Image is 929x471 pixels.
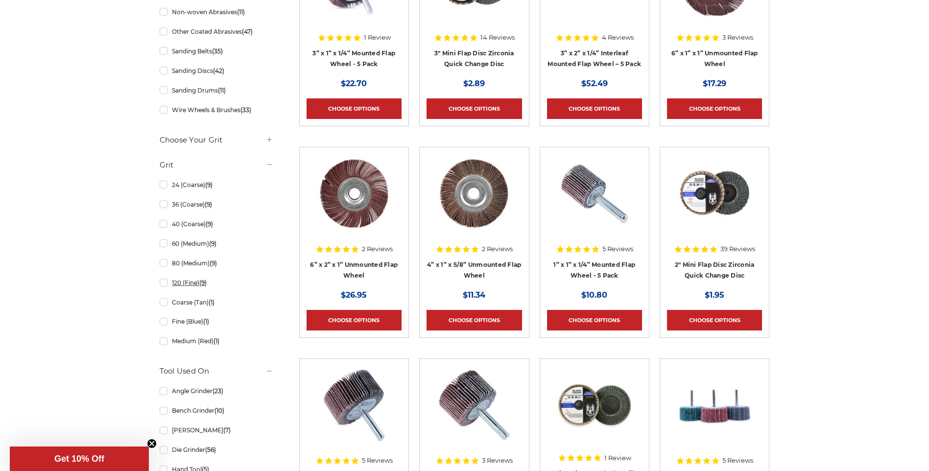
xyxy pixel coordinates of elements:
[213,67,224,74] span: (42)
[722,457,753,464] span: 5 Reviews
[675,261,755,280] a: 2" Mini Flap Disc Zirconia Quick Change Disc
[315,154,393,233] img: 6" x 2" x 1" unmounted flap wheel
[581,79,608,88] span: $52.49
[604,455,631,461] span: 1 Review
[310,261,398,280] a: 6” x 2” x 1” Unmounted Flap Wheel
[482,246,513,252] span: 2 Reviews
[547,98,642,119] a: Choose Options
[427,366,522,461] a: 1-1/2” x 1” x 1/4” Mounted Flap Wheel - 5 Pack
[205,201,212,208] span: (9)
[160,255,273,272] a: 80 (Medium)
[581,290,607,300] span: $10.80
[160,422,273,439] a: [PERSON_NAME]
[54,454,104,464] span: Get 10% Off
[555,366,634,444] img: BHA 3 inch quick change curved edge flap discs
[555,154,634,233] img: 1” x 1” x 1/4” Mounted Flap Wheel - 5 Pack
[205,181,213,188] span: (9)
[675,366,754,444] img: 2” x 1” x 1/4” Interleaf Mounted Flap Wheel – 5 Pack
[362,246,393,252] span: 2 Reviews
[206,220,213,228] span: (9)
[675,154,754,233] img: Black Hawk Abrasives 2-inch Zirconia Flap Disc with 60 Grit Zirconia for Smooth Finishing
[209,240,216,247] span: (9)
[160,134,273,146] h5: Choose Your Grit
[548,49,641,68] a: 3” x 2” x 1/4” Interleaf Mounted Flap Wheel – 5 Pack
[209,299,214,306] span: (1)
[213,387,223,395] span: (23)
[427,261,521,280] a: 4” x 1” x 5/8” Unmounted Flap Wheel
[240,106,251,114] span: (33)
[667,98,762,119] a: Choose Options
[667,310,762,330] a: Choose Options
[160,402,273,419] a: Bench Grinder
[307,310,402,330] a: Choose Options
[435,154,513,233] img: 4" x 1" x 5/8" aluminum oxide unmounted flap wheel
[307,98,402,119] a: Choose Options
[205,446,216,453] span: (56)
[547,310,642,330] a: Choose Options
[427,154,522,249] a: 4" x 1" x 5/8" aluminum oxide unmounted flap wheel
[160,196,273,213] a: 36 (Coarse)
[703,79,726,88] span: $17.29
[434,49,514,68] a: 3" Mini Flap Disc Zirconia Quick Change Disc
[341,79,367,88] span: $22.70
[160,365,273,377] h5: Tool Used On
[237,8,245,16] span: (11)
[160,23,273,40] a: Other Coated Abrasives
[307,154,402,249] a: 6" x 2" x 1" unmounted flap wheel
[315,366,393,444] img: 2” x 1” x 1/4” Mounted Flap Wheel - 5 Pack
[547,154,642,249] a: 1” x 1” x 1/4” Mounted Flap Wheel - 5 Pack
[160,274,273,291] a: 120 (Fine)
[212,47,223,55] span: (35)
[463,290,485,300] span: $11.34
[214,337,219,345] span: (1)
[160,441,273,458] a: Die Grinder
[160,82,273,99] a: Sanding Drums
[147,439,157,448] button: Close teaser
[480,34,515,41] span: 14 Reviews
[722,34,753,41] span: 3 Reviews
[242,28,253,35] span: (47)
[160,43,273,60] a: Sanding Belts
[427,310,522,330] a: Choose Options
[307,366,402,461] a: 2” x 1” x 1/4” Mounted Flap Wheel - 5 Pack
[160,235,273,252] a: 60 (Medium)
[214,407,224,414] span: (10)
[463,79,485,88] span: $2.89
[160,101,273,118] a: Wire Wheels & Brushes
[160,3,273,21] a: Non-woven Abrasives
[199,279,207,286] span: (9)
[553,261,635,280] a: 1” x 1” x 1/4” Mounted Flap Wheel - 5 Pack
[10,447,149,471] div: Get 10% OffClose teaser
[223,426,231,434] span: (7)
[671,49,758,68] a: 6” x 1” x 1” Unmounted Flap Wheel
[667,366,762,461] a: 2” x 1” x 1/4” Interleaf Mounted Flap Wheel – 5 Pack
[160,176,273,193] a: 24 (Coarse)
[160,215,273,233] a: 40 (Coarse)
[210,259,217,267] span: (9)
[341,290,367,300] span: $26.95
[160,313,273,330] a: Fine (Blue)
[362,457,393,464] span: 5 Reviews
[364,34,391,41] span: 1 Review
[160,62,273,79] a: Sanding Discs
[160,159,273,171] h5: Grit
[720,246,755,252] span: 39 Reviews
[427,98,522,119] a: Choose Options
[312,49,395,68] a: 3” x 1” x 1/4” Mounted Flap Wheel - 5 Pack
[435,366,513,444] img: 1-1/2” x 1” x 1/4” Mounted Flap Wheel - 5 Pack
[218,87,226,94] span: (11)
[602,34,634,41] span: 4 Reviews
[160,294,273,311] a: Coarse (Tan)
[160,382,273,400] a: Angle Grinder
[203,318,209,325] span: (1)
[547,366,642,461] a: BHA 3 inch quick change curved edge flap discs
[602,246,633,252] span: 5 Reviews
[482,457,513,464] span: 3 Reviews
[667,154,762,249] a: Black Hawk Abrasives 2-inch Zirconia Flap Disc with 60 Grit Zirconia for Smooth Finishing
[705,290,724,300] span: $1.95
[160,332,273,350] a: Medium (Red)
